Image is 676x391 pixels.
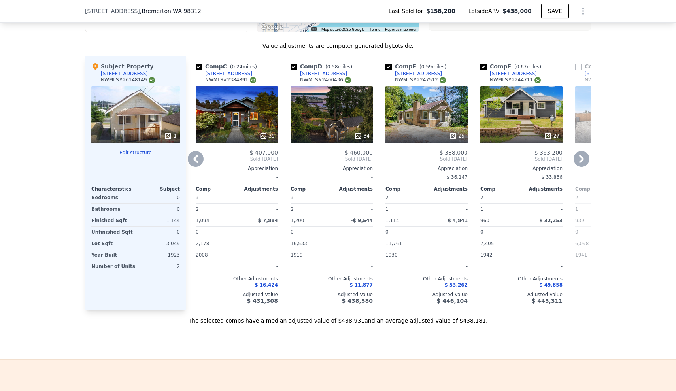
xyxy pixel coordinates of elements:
[333,261,373,272] div: -
[480,165,563,172] div: Appreciation
[480,249,520,261] div: 1942
[426,7,455,15] span: $158,200
[196,291,278,298] div: Adjusted Value
[385,70,442,77] a: [STREET_ADDRESS]
[523,204,563,215] div: -
[291,62,355,70] div: Comp D
[333,192,373,203] div: -
[250,77,256,83] img: NWMLS Logo
[428,204,468,215] div: -
[238,261,278,272] div: -
[354,132,370,140] div: 34
[494,18,524,23] text: Selected Comp
[575,70,632,77] a: [STREET_ADDRESS]
[291,195,294,200] span: 3
[227,64,260,70] span: ( miles)
[502,8,532,14] span: $438,000
[516,64,527,70] span: 0.67
[534,77,541,83] img: NWMLS Logo
[385,27,417,32] a: Report a map error
[196,186,237,192] div: Comp
[85,310,591,325] div: The selected comps have a median adjusted value of $438,931 and an average adjusted value of $438...
[542,174,563,180] span: $ 33,836
[327,64,338,70] span: 0.58
[521,186,563,192] div: Adjustments
[539,282,563,288] span: $ 49,858
[575,165,657,172] div: Appreciation
[291,276,373,282] div: Other Adjustments
[238,227,278,238] div: -
[196,249,235,261] div: 2008
[255,282,278,288] span: $ 16,424
[428,238,468,249] div: -
[385,291,468,298] div: Adjusted Value
[140,7,201,15] span: , Bremerton
[137,215,180,226] div: 1,144
[385,241,402,246] span: 11,761
[137,249,180,261] div: 1923
[250,149,278,156] span: $ 407,000
[385,165,468,172] div: Appreciation
[480,291,563,298] div: Adjusted Value
[291,241,307,246] span: 16,533
[291,229,294,235] span: 0
[532,298,563,304] span: $ 445,311
[237,186,278,192] div: Adjustments
[196,195,199,200] span: 3
[300,77,351,83] div: NWMLS # 2400436
[137,238,180,249] div: 3,049
[421,64,432,70] span: 0.59
[91,62,153,70] div: Subject Property
[534,149,563,156] span: $ 363,200
[137,204,180,215] div: 0
[85,42,591,50] div: Value adjustments are computer generated by Lotside .
[395,77,446,83] div: NWMLS # 2247512
[91,192,134,203] div: Bedrooms
[91,149,180,156] button: Edit structure
[321,27,364,32] span: Map data ©2025 Google
[291,218,304,223] span: 1,200
[345,149,373,156] span: $ 460,000
[259,22,285,32] a: Open this area in Google Maps (opens a new window)
[196,70,252,77] a: [STREET_ADDRESS]
[291,204,330,215] div: 2
[332,186,373,192] div: Adjustments
[523,249,563,261] div: -
[85,7,140,15] span: [STREET_ADDRESS]
[385,62,449,70] div: Comp E
[164,132,177,140] div: 1
[468,7,502,15] span: Lotside ARV
[247,298,278,304] span: $ 431,308
[480,156,563,162] span: Sold [DATE]
[291,291,373,298] div: Adjusted Value
[385,156,468,162] span: Sold [DATE]
[345,77,351,83] img: NWMLS Logo
[385,195,389,200] span: 2
[395,70,442,77] div: [STREET_ADDRESS]
[541,4,569,18] button: SAVE
[480,276,563,282] div: Other Adjustments
[428,261,468,272] div: -
[490,70,537,77] div: [STREET_ADDRESS]
[447,174,468,180] span: $ 36,147
[91,227,134,238] div: Unfinished Sqft
[291,249,330,261] div: 1919
[385,249,425,261] div: 1930
[385,229,389,235] span: 0
[333,238,373,249] div: -
[523,227,563,238] div: -
[575,218,584,223] span: 939
[91,238,134,249] div: Lot Sqft
[575,276,657,282] div: Other Adjustments
[523,261,563,272] div: -
[91,186,136,192] div: Characteristics
[291,165,373,172] div: Appreciation
[238,249,278,261] div: -
[101,77,155,83] div: NWMLS # 26148149
[196,204,235,215] div: 2
[428,227,468,238] div: -
[575,291,657,298] div: Adjusted Value
[369,27,380,32] a: Terms (opens in new tab)
[196,241,209,246] span: 2,178
[136,186,180,192] div: Subject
